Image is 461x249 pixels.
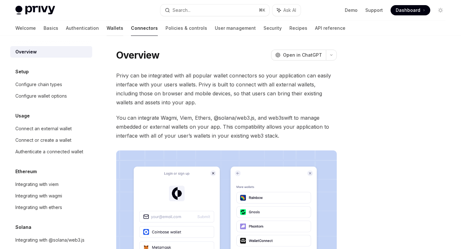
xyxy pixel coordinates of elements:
[15,112,30,120] h5: Usage
[15,81,62,88] div: Configure chain types
[435,5,446,15] button: Toggle dark mode
[44,20,58,36] a: Basics
[391,5,430,15] a: Dashboard
[107,20,123,36] a: Wallets
[15,236,85,244] div: Integrating with @solana/web3.js
[15,48,37,56] div: Overview
[10,179,92,190] a: Integrating with viem
[283,7,296,13] span: Ask AI
[131,20,158,36] a: Connectors
[116,49,159,61] h1: Overview
[15,68,29,76] h5: Setup
[15,168,37,175] h5: Ethereum
[215,20,256,36] a: User management
[116,113,337,140] span: You can integrate Wagmi, Viem, Ethers, @solana/web3.js, and web3swift to manage embedded or exter...
[271,50,326,60] button: Open in ChatGPT
[10,190,92,202] a: Integrating with wagmi
[315,20,345,36] a: API reference
[160,4,269,16] button: Search...⌘K
[283,52,322,58] span: Open in ChatGPT
[15,92,67,100] div: Configure wallet options
[10,234,92,246] a: Integrating with @solana/web3.js
[173,6,190,14] div: Search...
[10,90,92,102] a: Configure wallet options
[15,204,62,211] div: Integrating with ethers
[15,223,31,231] h5: Solana
[166,20,207,36] a: Policies & controls
[15,125,72,133] div: Connect an external wallet
[10,46,92,58] a: Overview
[10,79,92,90] a: Configure chain types
[10,134,92,146] a: Connect or create a wallet
[15,6,55,15] img: light logo
[15,181,59,188] div: Integrating with viem
[259,8,265,13] span: ⌘ K
[15,136,71,144] div: Connect or create a wallet
[15,148,83,156] div: Authenticate a connected wallet
[15,20,36,36] a: Welcome
[263,20,282,36] a: Security
[116,71,337,107] span: Privy can be integrated with all popular wallet connectors so your application can easily interfa...
[15,192,62,200] div: Integrating with wagmi
[289,20,307,36] a: Recipes
[10,202,92,213] a: Integrating with ethers
[345,7,358,13] a: Demo
[10,123,92,134] a: Connect an external wallet
[272,4,301,16] button: Ask AI
[10,146,92,157] a: Authenticate a connected wallet
[66,20,99,36] a: Authentication
[365,7,383,13] a: Support
[396,7,420,13] span: Dashboard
